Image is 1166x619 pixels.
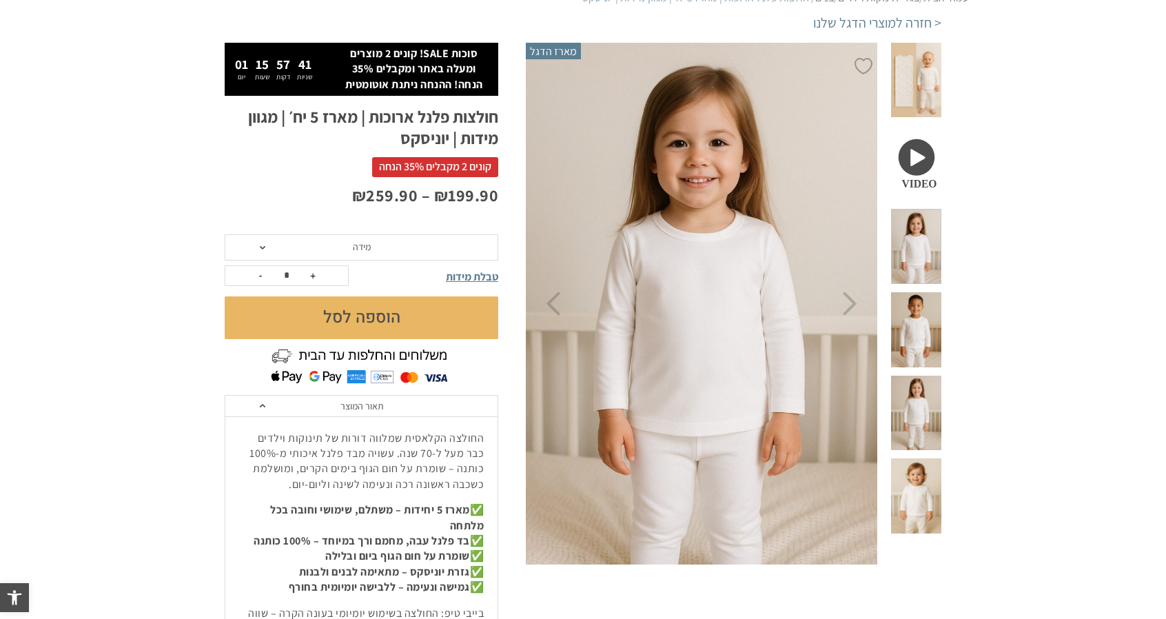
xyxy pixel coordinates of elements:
span: ₪ [352,184,367,206]
span: מידה [353,241,371,253]
p: יום [235,74,248,81]
span: מארז הדגל [526,43,581,59]
span: ₪ [434,184,449,206]
strong: גזרת יוניסקס – מתאימה לבנים ולבנות [299,565,470,579]
p: שניות [297,74,313,81]
span: טבלת מידות [446,270,498,284]
span: 57 [276,56,290,72]
p: דקות [276,74,290,81]
p: סוכות SALE! קונים 2 מוצרים ומעלה באתר ומקבלים ‎35% הנחה! ההנחה ניתנת אוטומטית [337,46,491,92]
span: 15 [256,56,269,72]
strong: מארז 5 יחידות – משתלם, שימושי וחובה בכל מלתחה [270,503,484,532]
input: כמות המוצר [273,266,300,285]
span: 01 [235,56,248,72]
strong: שומרת על חום הגוף ביום ובלילה [325,549,470,563]
span: – [422,184,431,206]
button: - [250,266,271,285]
h1: חולצות פלנל ארוכות | מארז 5 יח׳ | מגוון מידות | יוניסקס [225,106,498,149]
span: קונים 2 מקבלים 35% הנחה [372,157,498,176]
p: החולצה הקלאסית שמלווה דורות של תינוקות וילדים כבר מעל ל-70 שנה. עשויה מבד פלנל איכותי מ-100% כותנ... [239,431,484,493]
a: תאור המוצר [225,396,498,417]
button: + [303,266,323,285]
span: 41 [298,56,311,72]
button: הוספה לסל [225,296,498,339]
a: < חזרה למוצרי הדגל שלנו [813,13,941,32]
strong: בד פלנל עבה, מחמם ורך במיוחד – 100% כותנה [254,534,470,548]
bdi: 259.90 [352,184,418,206]
bdi: 199.90 [434,184,499,206]
p: ✅ ✅ ✅ ✅ ✅ [239,503,484,595]
strong: גמישה ונעימה – ללבישה יומיומית בחורף [289,580,470,594]
button: Previous [546,292,560,316]
button: Next [843,292,857,316]
p: שעות [255,74,269,81]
